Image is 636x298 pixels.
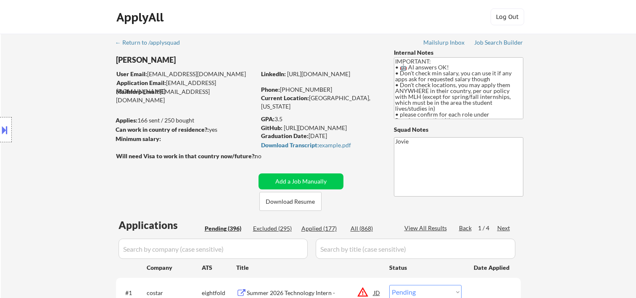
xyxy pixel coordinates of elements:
[202,263,236,272] div: ATS
[116,126,209,133] strong: Can work in country of residence?:
[478,224,497,232] div: 1 / 4
[205,224,247,233] div: Pending (396)
[261,132,380,140] div: [DATE]
[261,115,274,122] strong: GPA:
[147,263,202,272] div: Company
[261,115,381,123] div: 3.5
[261,142,378,150] a: Download Transcript:example.pdf
[116,55,289,65] div: [PERSON_NAME]
[116,116,256,125] div: 166 sent / 250 bought
[261,94,309,101] strong: Current Location:
[394,48,523,57] div: Internal Notes
[259,192,322,211] button: Download Resume
[316,239,515,259] input: Search by title (case sensitive)
[147,289,202,297] div: costar
[423,39,465,48] a: Mailslurp Inbox
[301,224,343,233] div: Applied (177)
[389,260,462,275] div: Status
[491,8,524,25] button: Log Out
[261,132,309,139] strong: Graduation Date:
[116,125,253,134] div: yes
[115,39,188,48] a: ← Return to /applysquad
[116,88,256,104] div: [EMAIL_ADDRESS][DOMAIN_NAME]
[116,10,166,24] div: ApplyAll
[474,39,523,48] a: Job Search Builder
[116,79,256,95] div: [EMAIL_ADDRESS][DOMAIN_NAME]
[255,152,279,160] div: no
[357,286,369,298] button: warning_amber
[261,85,380,94] div: [PHONE_NUMBER]
[116,70,256,78] div: [EMAIL_ADDRESS][DOMAIN_NAME]
[394,125,523,134] div: Squad Notes
[474,40,523,45] div: Job Search Builder
[119,220,202,230] div: Applications
[261,124,282,131] strong: GitHub:
[474,263,511,272] div: Date Applied
[236,263,381,272] div: Title
[284,124,347,131] a: [URL][DOMAIN_NAME]
[423,40,465,45] div: Mailslurp Inbox
[119,239,308,259] input: Search by company (case sensitive)
[497,224,511,232] div: Next
[261,86,280,93] strong: Phone:
[459,224,472,232] div: Back
[202,289,236,297] div: eightfold
[404,224,449,232] div: View All Results
[351,224,393,233] div: All (868)
[261,70,286,77] strong: LinkedIn:
[287,70,350,77] a: [URL][DOMAIN_NAME]
[261,94,380,110] div: [GEOGRAPHIC_DATA], [US_STATE]
[259,173,343,189] button: Add a Job Manually
[261,141,319,149] strong: Download Transcript:
[261,142,378,148] div: example.pdf
[253,224,295,233] div: Excluded (295)
[115,40,188,45] div: ← Return to /applysquad
[125,289,140,297] div: #1
[116,152,256,160] strong: Will need Visa to work in that country now/future?:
